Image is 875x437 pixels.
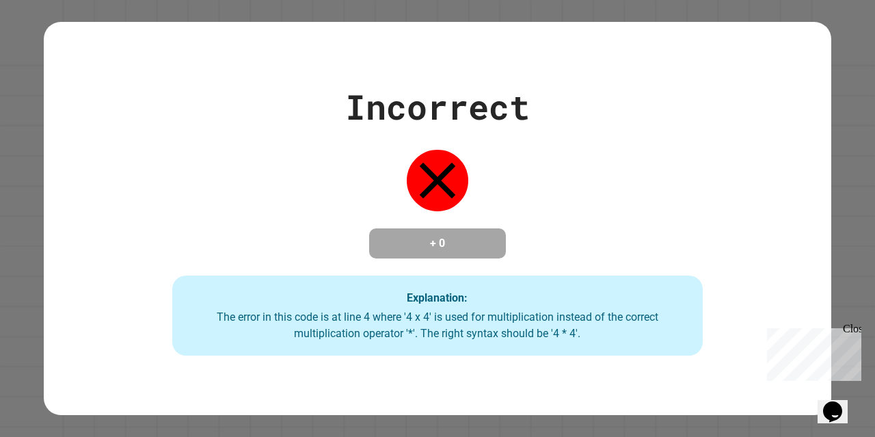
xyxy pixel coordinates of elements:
h4: + 0 [383,235,492,252]
iframe: chat widget [818,382,861,423]
strong: Explanation: [407,291,468,304]
div: The error in this code is at line 4 where '4 x 4' is used for multiplication instead of the corre... [186,309,689,342]
div: Incorrect [345,81,530,133]
iframe: chat widget [762,323,861,381]
div: Chat with us now!Close [5,5,94,87]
